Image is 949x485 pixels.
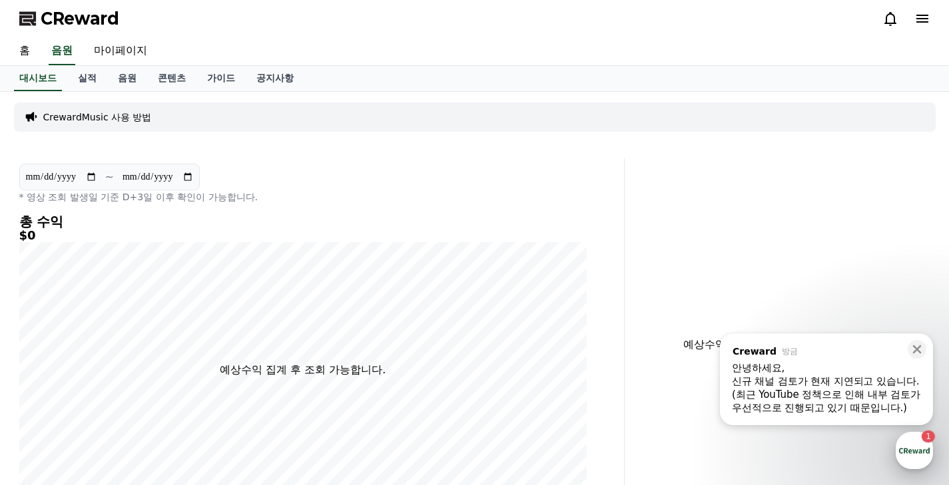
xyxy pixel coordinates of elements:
[73,7,123,22] div: Creward
[220,362,386,378] p: 예상수익 집계 후 조회 가능합니다.
[147,66,196,91] a: 콘텐츠
[43,110,152,124] a: CrewardMusic 사용 방법
[43,108,224,122] span: [EMAIL_ADDRESS][DOMAIN_NAME]
[67,66,107,91] a: 실적
[14,66,62,91] a: 대시보드
[246,66,304,91] a: 공지사항
[19,8,119,29] a: CReward
[39,244,225,271] div: 신규 채널 검토가 현재 지연되고 있습니다.
[25,15,31,25] span: 1
[39,271,225,311] div: (최근 YouTube 정책으로 인해 내부 검토가 우선적으로 진행되고 있기 때문입니다.)
[107,66,147,91] a: 음원
[39,337,225,364] div: 승인 결과는 앱을 통해 안내되니 참고 부탁드립니다.
[19,229,587,242] h5: $0
[196,66,246,91] a: 가이드
[19,190,587,204] p: * 영상 조회 발생일 기준 D+3일 이후 확인이 가능합니다.
[635,337,898,353] p: 예상수익 집계 후 조회 가능합니다.
[49,37,75,65] a: 음원
[83,37,158,65] a: 마이페이지
[9,37,41,65] a: 홈
[105,169,114,185] p: ~
[19,214,587,229] h4: 총 수익
[155,164,244,178] div: 네 이메일 맞습니다.
[39,311,225,337] div: 내부 검토가 완료된 후, 채널 승인은 순차적으로 진행될 예정입니다.
[7,7,42,33] button: 1
[39,231,225,244] div: 안녕하세요,
[39,17,225,70] div: (수집된 개인정보는 상담 답변 알림 목적으로만 이용되고, 삭제 요청을 주시기 전까지 보유됩니다. 제출하지 않으시면 상담 답변 알림을 받을 수 없어요.)
[41,8,119,29] span: CReward
[40,90,226,103] div: 이메일
[73,22,184,33] div: 몇 분 내 답변 받으실 수 있어요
